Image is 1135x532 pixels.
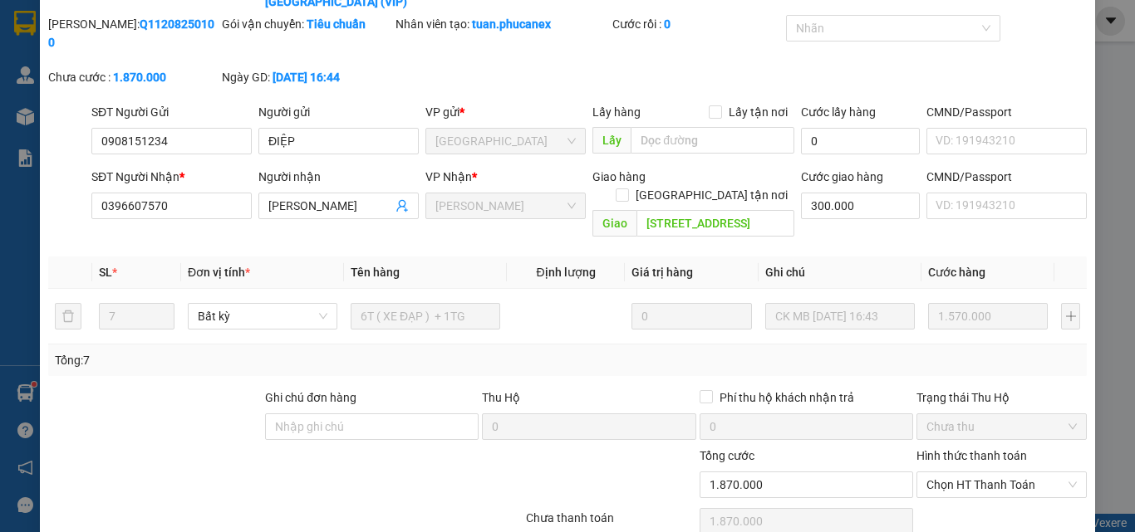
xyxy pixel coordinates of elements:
b: tuan.phucanex [472,17,551,31]
div: Người nhận [258,168,419,186]
span: Cước hàng [928,266,985,279]
span: Đơn vị tính [188,266,250,279]
div: [PERSON_NAME]: [48,15,219,51]
div: Cước rồi : [612,15,783,33]
div: Chưa cước : [48,68,219,86]
b: [DATE] 16:44 [273,71,340,84]
span: Thu Hộ [482,391,520,404]
button: delete [55,303,81,329]
input: Ghi Chú [765,303,915,329]
b: 1.870.000 [113,71,166,84]
span: Chưa thu [926,414,1077,439]
input: Ghi chú đơn hàng [265,413,479,440]
th: Ghi chú [759,256,921,289]
label: Ghi chú đơn hàng [265,391,356,404]
div: VP gửi [425,103,586,121]
input: 0 [631,303,751,329]
input: VD: Bàn, Ghế [351,303,500,329]
div: Tổng: 7 [55,351,440,369]
span: Lấy [592,127,631,154]
span: Giá trị hàng [631,266,693,279]
input: Cước lấy hàng [801,128,920,154]
label: Cước giao hàng [801,170,883,183]
input: 0 [928,303,1048,329]
div: Trạng thái Thu Hộ [916,388,1087,407]
span: Lấy tận nơi [722,103,794,121]
span: Chọn HT Thanh Toán [926,472,1077,497]
div: Gói vận chuyển: [222,15,392,33]
input: Dọc đường [636,210,794,237]
span: SL [99,266,112,279]
span: Giao [592,210,636,237]
span: Bất kỳ [198,304,327,329]
label: Cước lấy hàng [801,105,876,119]
b: 0 [664,17,671,31]
span: ĐL Quận 1 [435,129,576,154]
span: Định lượng [536,266,595,279]
div: Nhân viên tạo: [396,15,609,33]
div: CMND/Passport [926,103,1087,121]
input: Dọc đường [631,127,794,154]
input: Cước giao hàng [801,193,920,219]
span: Tên hàng [351,266,400,279]
span: VP Nhận [425,170,472,183]
span: ĐL DUY [435,193,576,218]
div: CMND/Passport [926,168,1087,186]
div: SĐT Người Gửi [91,103,252,121]
span: Tổng cước [700,449,754,462]
button: plus [1061,303,1080,329]
div: Ngày GD: [222,68,392,86]
span: Phí thu hộ khách nhận trả [713,388,861,407]
span: user-add [396,199,409,212]
label: Hình thức thanh toán [916,449,1027,462]
div: Người gửi [258,103,419,121]
span: Lấy hàng [592,105,641,119]
b: Tiêu chuẩn [307,17,366,31]
span: Giao hàng [592,170,646,183]
span: [GEOGRAPHIC_DATA] tận nơi [629,186,794,204]
div: SĐT Người Nhận [91,168,252,186]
